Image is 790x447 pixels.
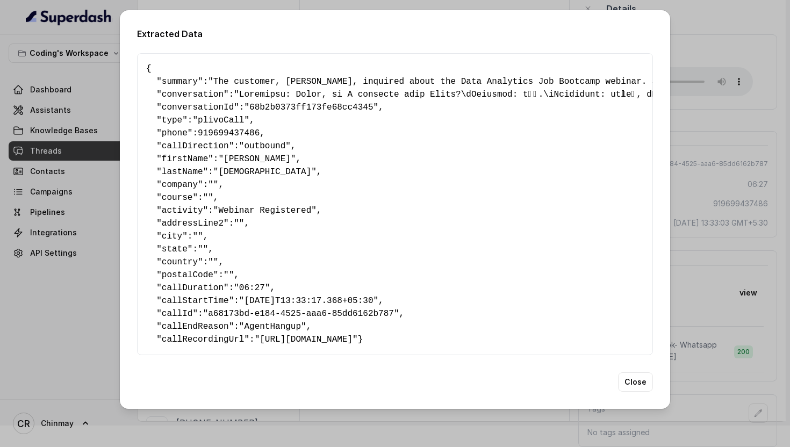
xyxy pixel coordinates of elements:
span: city [162,232,182,241]
pre: { " ": , " ": , " ": , " ": , " ": , " ": , " ": , " ": , " ": , " ": , " ": , " ": , " ": , " ":... [146,62,644,346]
span: "[URL][DOMAIN_NAME]" [255,335,358,344]
span: "Webinar Registered" [213,206,317,215]
span: "" [198,244,208,254]
span: "" [208,180,218,190]
span: "[PERSON_NAME]" [218,154,296,164]
span: "AgentHangup" [239,322,306,331]
span: "" [203,193,213,203]
span: country [162,257,198,267]
span: "[DATE]T13:33:17.368+05:30" [239,296,378,306]
span: summary [162,77,198,86]
span: company [162,180,198,190]
span: "outbound" [239,141,291,151]
span: callDirection [162,141,229,151]
span: "a68173bd-e184-4525-aaa6-85dd6162b787" [203,309,399,319]
span: "" [192,232,203,241]
span: state [162,244,188,254]
span: phone [162,128,188,138]
h2: Extracted Data [137,27,653,40]
span: callRecordingUrl [162,335,245,344]
span: 919699437486 [198,128,260,138]
span: "68b2b0373ff173fe68cc4345" [244,103,378,112]
span: firstName [162,154,208,164]
span: addressLine2 [162,219,224,228]
span: "[DEMOGRAPHIC_DATA]" [213,167,317,177]
span: conversationId [162,103,234,112]
span: "" [208,257,218,267]
span: "" [224,270,234,280]
span: callEndReason [162,322,229,331]
span: "" [234,219,244,228]
span: "plivoCall" [192,116,249,125]
span: type [162,116,182,125]
span: course [162,193,193,203]
span: "06:27" [234,283,270,293]
span: postalCode [162,270,213,280]
span: callId [162,309,193,319]
span: lastName [162,167,203,177]
span: callDuration [162,283,224,293]
span: callStartTime [162,296,229,306]
span: conversation [162,90,224,99]
span: activity [162,206,203,215]
button: Close [618,372,653,392]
